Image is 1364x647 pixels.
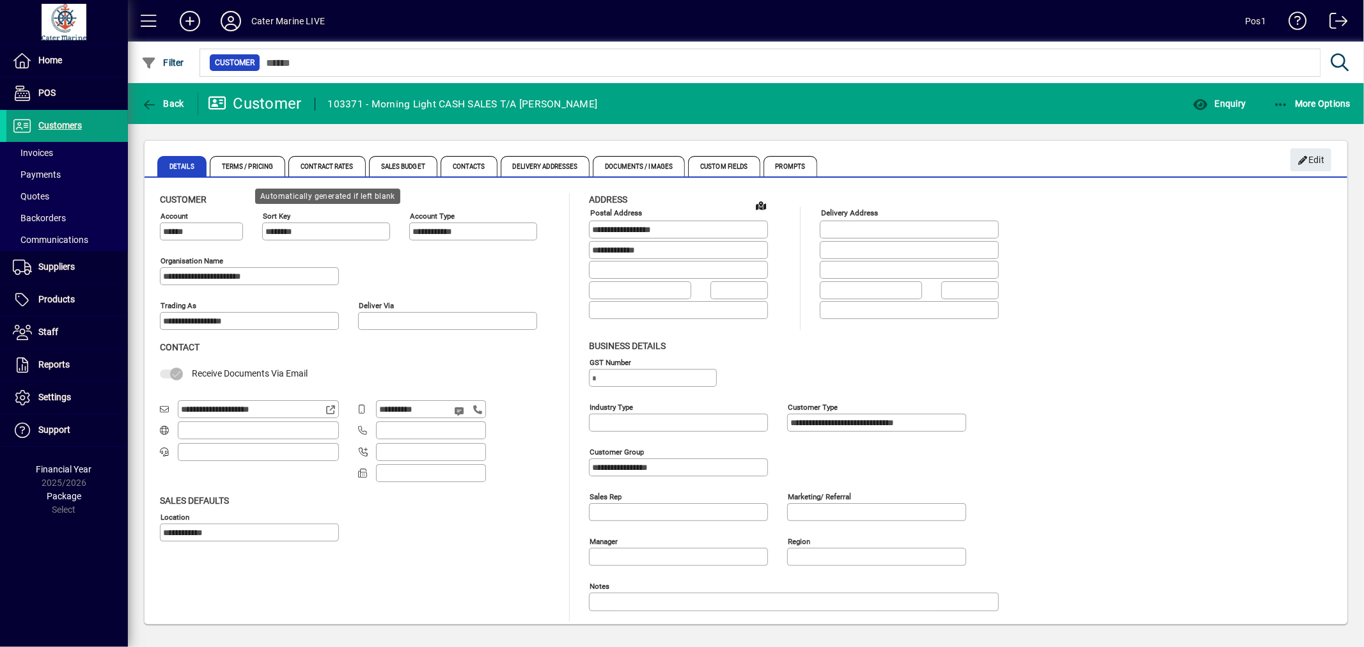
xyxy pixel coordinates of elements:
[38,425,70,435] span: Support
[192,368,308,378] span: Receive Documents Via Email
[128,92,198,115] app-page-header-button: Back
[13,191,49,201] span: Quotes
[160,342,200,352] span: Contact
[255,189,400,204] div: Automatically generated if left blank
[788,536,810,545] mat-label: Region
[1270,92,1354,115] button: More Options
[13,213,66,223] span: Backorders
[6,77,128,109] a: POS
[13,235,88,245] span: Communications
[6,45,128,77] a: Home
[328,94,598,114] div: 103371 - Morning Light CASH SALES T/A [PERSON_NAME]
[141,58,184,68] span: Filter
[590,402,633,411] mat-label: Industry type
[764,156,818,176] span: Prompts
[263,212,290,221] mat-label: Sort key
[169,10,210,33] button: Add
[590,492,622,501] mat-label: Sales rep
[501,156,590,176] span: Delivery Addresses
[38,327,58,337] span: Staff
[38,120,82,130] span: Customers
[590,581,609,590] mat-label: Notes
[6,164,128,185] a: Payments
[593,156,685,176] span: Documents / Images
[589,341,666,351] span: Business details
[38,261,75,272] span: Suppliers
[6,207,128,229] a: Backorders
[38,392,71,402] span: Settings
[47,491,81,501] span: Package
[38,294,75,304] span: Products
[6,284,128,316] a: Products
[751,195,771,215] a: View on map
[141,98,184,109] span: Back
[6,349,128,381] a: Reports
[6,414,128,446] a: Support
[441,156,498,176] span: Contacts
[6,142,128,164] a: Invoices
[6,316,128,348] a: Staff
[161,512,189,521] mat-label: Location
[38,55,62,65] span: Home
[161,212,188,221] mat-label: Account
[6,251,128,283] a: Suppliers
[208,93,302,114] div: Customer
[157,156,207,176] span: Details
[160,495,229,506] span: Sales defaults
[1273,98,1351,109] span: More Options
[215,56,255,69] span: Customer
[6,382,128,414] a: Settings
[251,11,325,31] div: Cater Marine LIVE
[6,185,128,207] a: Quotes
[161,256,223,265] mat-label: Organisation name
[445,396,476,426] button: Send SMS
[590,357,631,366] mat-label: GST Number
[590,536,618,545] mat-label: Manager
[38,88,56,98] span: POS
[138,92,187,115] button: Back
[1245,11,1266,31] div: Pos1
[160,194,207,205] span: Customer
[288,156,365,176] span: Contract Rates
[1297,150,1325,171] span: Edit
[788,402,838,411] mat-label: Customer type
[590,447,644,456] mat-label: Customer group
[688,156,760,176] span: Custom Fields
[1193,98,1246,109] span: Enquiry
[210,156,286,176] span: Terms / Pricing
[36,464,92,474] span: Financial Year
[788,492,851,501] mat-label: Marketing/ Referral
[1320,3,1348,44] a: Logout
[13,148,53,158] span: Invoices
[410,212,455,221] mat-label: Account Type
[38,359,70,370] span: Reports
[161,301,196,310] mat-label: Trading as
[210,10,251,33] button: Profile
[589,194,627,205] span: Address
[359,301,394,310] mat-label: Deliver via
[1279,3,1307,44] a: Knowledge Base
[138,51,187,74] button: Filter
[6,229,128,251] a: Communications
[1290,148,1331,171] button: Edit
[369,156,437,176] span: Sales Budget
[1189,92,1249,115] button: Enquiry
[13,169,61,180] span: Payments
